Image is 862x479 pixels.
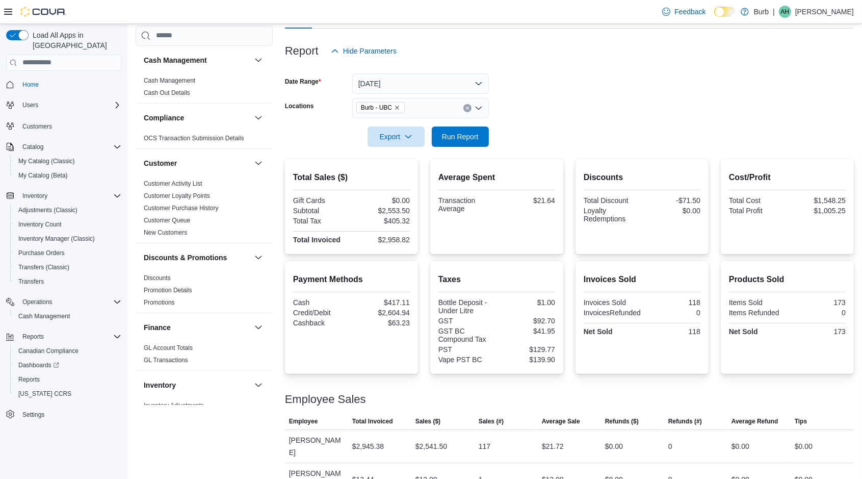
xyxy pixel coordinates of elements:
[18,331,48,343] button: Reports
[542,440,564,452] div: $21.72
[144,253,250,263] button: Discounts & Promotions
[144,217,190,224] a: Customer Queue
[144,287,192,294] a: Promotion Details
[353,196,410,205] div: $0.00
[438,356,495,364] div: Vape PST BC
[789,309,846,317] div: 0
[732,440,749,452] div: $0.00
[463,104,472,112] button: Clear input
[14,310,74,322] a: Cash Management
[10,309,125,323] button: Cash Management
[285,430,348,463] div: [PERSON_NAME]
[144,216,190,224] span: Customer Queue
[22,411,44,419] span: Settings
[144,205,219,212] a: Customer Purchase History
[773,6,775,18] p: |
[136,74,273,103] div: Cash Management
[18,409,48,421] a: Settings
[14,247,69,259] a: Purchase Orders
[14,233,99,245] a: Inventory Manager (Classic)
[144,299,175,306] a: Promotions
[144,180,202,187] a: Customer Activity List
[343,46,397,56] span: Hide Parameters
[18,375,40,384] span: Reports
[729,327,758,336] strong: Net Sold
[14,310,121,322] span: Cash Management
[729,207,786,215] div: Total Profit
[644,207,700,215] div: $0.00
[144,322,250,333] button: Finance
[658,2,710,22] a: Feedback
[144,135,244,142] a: OCS Transaction Submission Details
[18,190,121,202] span: Inventory
[144,322,171,333] h3: Finance
[22,122,52,131] span: Customers
[475,104,483,112] button: Open list of options
[10,274,125,289] button: Transfers
[14,388,75,400] a: [US_STATE] CCRS
[6,73,121,448] nav: Complex example
[252,54,265,66] button: Cash Management
[415,417,440,425] span: Sales ($)
[438,345,495,354] div: PST
[285,45,319,57] h3: Report
[584,327,613,336] strong: Net Sold
[438,298,495,315] div: Bottle Deposit - Under Litre
[18,263,69,271] span: Transfers (Classic)
[644,196,700,205] div: -$71.50
[14,275,48,288] a: Transfers
[14,204,121,216] span: Adjustments (Classic)
[2,330,125,344] button: Reports
[605,417,639,425] span: Refunds ($)
[14,261,121,273] span: Transfers (Classic)
[252,112,265,124] button: Compliance
[668,440,672,452] div: 0
[20,7,66,17] img: Cova
[10,372,125,387] button: Reports
[14,388,121,400] span: Washington CCRS
[605,440,623,452] div: $0.00
[584,207,640,223] div: Loyalty Redemptions
[732,417,778,425] span: Average Refund
[789,298,846,307] div: 173
[293,319,350,327] div: Cashback
[18,390,71,398] span: [US_STATE] CCRS
[18,331,121,343] span: Reports
[542,417,580,425] span: Average Sale
[144,356,188,364] span: GL Transactions
[438,317,495,325] div: GST
[644,327,700,336] div: 118
[353,319,410,327] div: $63.23
[18,296,57,308] button: Operations
[2,118,125,133] button: Customers
[293,273,410,286] h2: Payment Methods
[14,247,121,259] span: Purchase Orders
[29,30,121,51] span: Load All Apps in [GEOGRAPHIC_DATA]
[144,380,176,390] h3: Inventory
[14,155,79,167] a: My Catalog (Classic)
[432,127,489,147] button: Run Report
[499,196,555,205] div: $21.64
[584,196,640,205] div: Total Discount
[499,317,555,325] div: $92.70
[584,273,700,286] h2: Invoices Sold
[394,105,400,111] button: Remove Burb - UBC from selection in this group
[18,141,47,153] button: Catalog
[144,286,192,294] span: Promotion Details
[2,140,125,154] button: Catalog
[327,41,401,61] button: Hide Parameters
[14,359,63,371] a: Dashboards
[795,417,807,425] span: Tips
[252,251,265,264] button: Discounts & Promotions
[10,344,125,358] button: Canadian Compliance
[795,440,813,452] div: $0.00
[18,220,62,229] span: Inventory Count
[18,157,75,165] span: My Catalog (Classic)
[795,6,854,18] p: [PERSON_NAME]
[18,141,121,153] span: Catalog
[499,356,555,364] div: $139.90
[144,158,250,168] button: Customer
[18,249,65,257] span: Purchase Orders
[22,298,53,306] span: Operations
